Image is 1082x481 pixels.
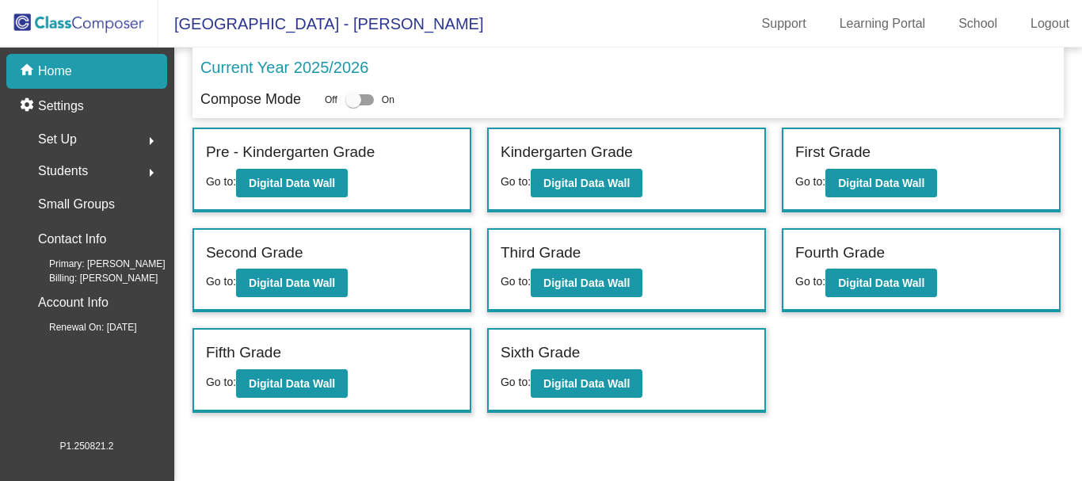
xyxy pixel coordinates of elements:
[795,175,825,188] span: Go to:
[142,132,161,151] mat-icon: arrow_right
[838,177,924,189] b: Digital Data Wall
[501,376,531,388] span: Go to:
[501,342,580,365] label: Sixth Grade
[325,93,337,107] span: Off
[19,97,38,116] mat-icon: settings
[795,242,885,265] label: Fourth Grade
[825,169,937,197] button: Digital Data Wall
[206,175,236,188] span: Go to:
[795,275,825,288] span: Go to:
[827,11,939,36] a: Learning Portal
[795,141,871,164] label: First Grade
[543,377,630,390] b: Digital Data Wall
[24,271,158,285] span: Billing: [PERSON_NAME]
[501,141,633,164] label: Kindergarten Grade
[38,128,77,151] span: Set Up
[249,377,335,390] b: Digital Data Wall
[236,169,348,197] button: Digital Data Wall
[38,292,109,314] p: Account Info
[200,89,301,110] p: Compose Mode
[382,93,394,107] span: On
[38,160,88,182] span: Students
[206,242,303,265] label: Second Grade
[501,275,531,288] span: Go to:
[543,177,630,189] b: Digital Data Wall
[531,269,642,297] button: Digital Data Wall
[206,275,236,288] span: Go to:
[19,62,38,81] mat-icon: home
[838,277,924,289] b: Digital Data Wall
[38,228,106,250] p: Contact Info
[501,175,531,188] span: Go to:
[249,277,335,289] b: Digital Data Wall
[38,193,115,216] p: Small Groups
[531,369,642,398] button: Digital Data Wall
[38,62,72,81] p: Home
[825,269,937,297] button: Digital Data Wall
[236,269,348,297] button: Digital Data Wall
[158,11,483,36] span: [GEOGRAPHIC_DATA] - [PERSON_NAME]
[236,369,348,398] button: Digital Data Wall
[200,55,368,79] p: Current Year 2025/2026
[206,141,375,164] label: Pre - Kindergarten Grade
[531,169,642,197] button: Digital Data Wall
[38,97,84,116] p: Settings
[1018,11,1082,36] a: Logout
[142,163,161,182] mat-icon: arrow_right
[24,257,166,271] span: Primary: [PERSON_NAME]
[543,277,630,289] b: Digital Data Wall
[206,342,281,365] label: Fifth Grade
[501,242,581,265] label: Third Grade
[206,376,236,388] span: Go to:
[249,177,335,189] b: Digital Data Wall
[24,320,136,334] span: Renewal On: [DATE]
[749,11,819,36] a: Support
[946,11,1010,36] a: School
